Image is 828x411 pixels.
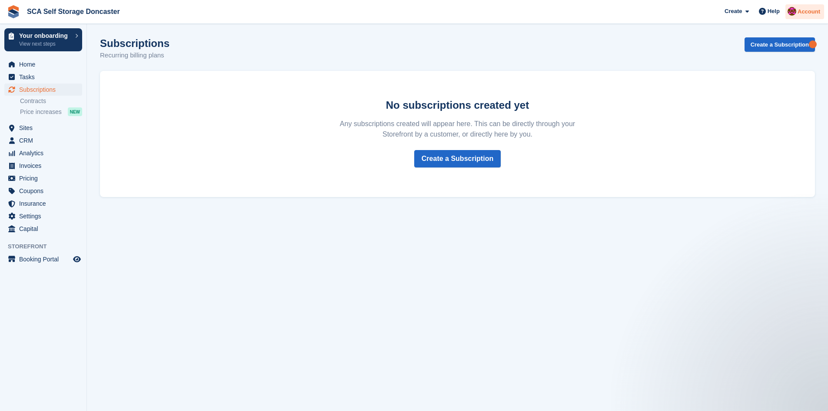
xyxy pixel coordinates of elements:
[19,122,71,134] span: Sites
[19,33,71,39] p: Your onboarding
[100,37,170,49] h1: Subscriptions
[414,150,501,167] a: Create a Subscription
[19,40,71,48] p: View next steps
[788,7,796,16] img: Sarah Race
[19,147,71,159] span: Analytics
[4,253,82,265] a: menu
[4,160,82,172] a: menu
[20,97,82,105] a: Contracts
[331,119,585,140] p: Any subscriptions created will appear here. This can be directly through your Storefront by a cus...
[4,28,82,51] a: Your onboarding View next steps
[4,147,82,159] a: menu
[809,40,817,48] div: Tooltip anchor
[19,71,71,83] span: Tasks
[4,58,82,70] a: menu
[768,7,780,16] span: Help
[19,172,71,184] span: Pricing
[386,99,529,111] strong: No subscriptions created yet
[19,58,71,70] span: Home
[20,108,62,116] span: Price increases
[4,210,82,222] a: menu
[4,134,82,147] a: menu
[4,71,82,83] a: menu
[7,5,20,18] img: stora-icon-8386f47178a22dfd0bd8f6a31ec36ba5ce8667c1dd55bd0f319d3a0aa187defe.svg
[19,210,71,222] span: Settings
[798,7,820,16] span: Account
[100,50,170,60] p: Recurring billing plans
[19,197,71,210] span: Insurance
[72,254,82,264] a: Preview store
[4,223,82,235] a: menu
[19,223,71,235] span: Capital
[23,4,123,19] a: SCA Self Storage Doncaster
[725,7,742,16] span: Create
[20,107,82,117] a: Price increases NEW
[19,134,71,147] span: CRM
[4,185,82,197] a: menu
[8,242,86,251] span: Storefront
[19,160,71,172] span: Invoices
[4,197,82,210] a: menu
[19,253,71,265] span: Booking Portal
[68,107,82,116] div: NEW
[19,185,71,197] span: Coupons
[19,84,71,96] span: Subscriptions
[4,84,82,96] a: menu
[745,37,815,52] a: Create a Subscription
[4,122,82,134] a: menu
[4,172,82,184] a: menu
